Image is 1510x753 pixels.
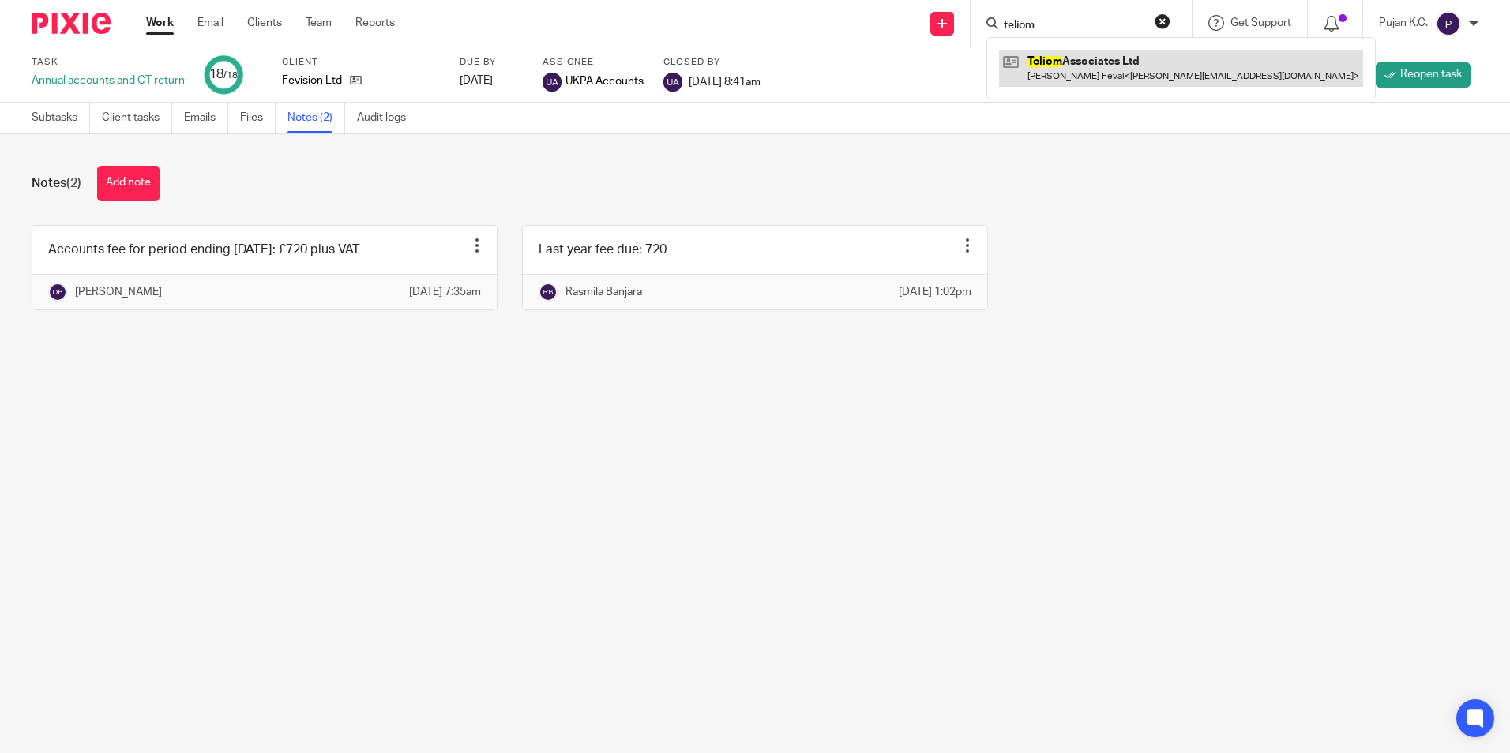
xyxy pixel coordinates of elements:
span: (2) [66,177,81,189]
p: [PERSON_NAME] [75,284,162,300]
img: svg%3E [1436,11,1461,36]
span: Reopen task [1400,66,1462,82]
p: [DATE] 1:02pm [899,284,971,300]
div: 18 [209,66,238,84]
a: Audit logs [357,103,418,133]
a: Clients [247,15,282,31]
label: Closed by [663,56,761,69]
a: Reports [355,15,395,31]
button: Add note [97,166,160,201]
span: [DATE] 8:41am [689,76,761,87]
p: Pujan K.C. [1379,15,1428,31]
img: svg%3E [543,73,562,92]
a: Email [197,15,223,31]
p: Rasmila Banjara [565,284,642,300]
img: svg%3E [663,73,682,92]
label: Due by [460,56,523,69]
span: UKPA Accounts [565,73,644,89]
div: [DATE] [460,73,523,88]
div: Annual accounts and CT return [32,73,185,88]
a: Client tasks [102,103,172,133]
span: Get Support [1230,17,1291,28]
a: Work [146,15,174,31]
a: Notes (2) [287,103,345,133]
label: Assignee [543,56,644,69]
h1: Notes [32,175,81,192]
a: Emails [184,103,228,133]
label: Task [32,56,185,69]
a: Team [306,15,332,31]
img: Pixie [32,13,111,34]
img: svg%3E [539,283,558,302]
a: Reopen task [1376,62,1471,88]
small: /18 [223,71,238,80]
a: Subtasks [32,103,90,133]
label: Client [282,56,440,69]
input: Search [1002,19,1144,33]
p: Fevision Ltd [282,73,342,88]
button: Clear [1155,13,1170,29]
img: svg%3E [48,283,67,302]
a: Files [240,103,276,133]
p: [DATE] 7:35am [409,284,481,300]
